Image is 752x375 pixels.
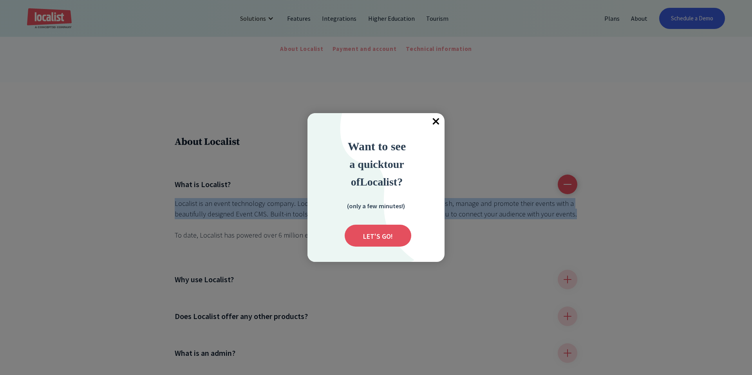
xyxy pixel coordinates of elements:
[345,225,411,247] div: Submit
[337,201,415,211] div: (only a few minutes!)
[427,113,445,130] div: Close popup
[348,140,406,153] strong: Want to see
[384,158,393,170] strong: to
[427,113,445,130] span: ×
[360,176,403,188] strong: Localist?
[349,158,384,170] span: a quick
[347,202,405,210] strong: (only a few minutes!)
[326,137,428,190] div: Want to see a quick tour of Localist?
